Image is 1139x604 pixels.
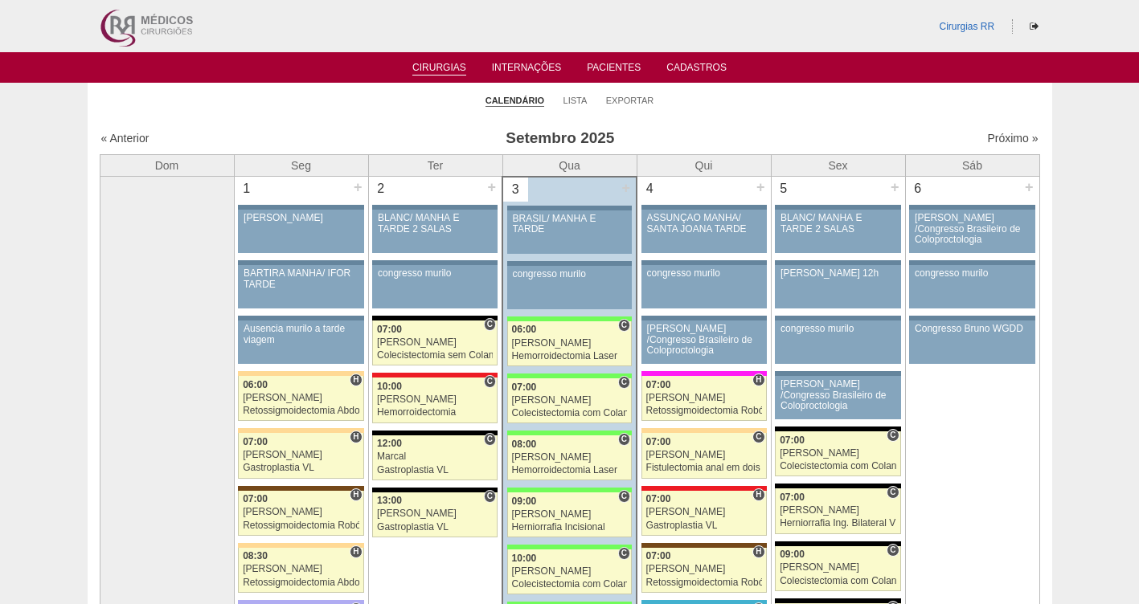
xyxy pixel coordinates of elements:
div: [PERSON_NAME] [646,564,762,574]
div: Key: Aviso [775,205,900,210]
span: 07:00 [243,493,268,504]
div: + [485,177,498,198]
div: [PERSON_NAME] [512,395,628,406]
div: [PERSON_NAME] [780,448,896,459]
div: 3 [503,178,528,202]
div: Key: Bartira [641,428,767,433]
a: BARTIRA MANHÃ/ IFOR TARDE [238,265,363,308]
a: congresso murilo [507,266,632,309]
a: Calendário [486,95,544,107]
span: Hospital [350,431,362,443]
th: Seg [234,154,368,177]
a: C 10:00 [PERSON_NAME] Colecistectomia com Colangiografia VL [507,549,632,594]
a: Pacientes [587,62,641,78]
th: Dom [100,154,234,177]
a: C 09:00 [PERSON_NAME] Herniorrafia Incisional [507,492,632,537]
span: 10:00 [377,381,402,392]
div: Gastroplastia VL [646,520,762,531]
a: C 06:00 [PERSON_NAME] Hemorroidectomia Laser [507,321,632,366]
div: Colecistectomia com Colangiografia VL [512,408,628,418]
div: [PERSON_NAME] /Congresso Brasileiro de Coloproctologia [781,379,895,411]
div: Fistulectomia anal em dois tempos [646,463,762,473]
div: [PERSON_NAME] [377,394,493,405]
div: congresso murilo [781,324,895,334]
a: H 06:00 [PERSON_NAME] Retossigmoidectomia Abdominal VL [238,376,363,421]
div: Key: Blanc [372,431,498,435]
a: C 07:00 [PERSON_NAME] Colecistectomia com Colangiografia VL [775,431,900,476]
div: [PERSON_NAME] [243,507,359,517]
a: C 07:00 [PERSON_NAME] Colecistectomia sem Colangiografia VL [372,320,498,365]
div: Key: Blanc [372,488,498,492]
span: Consultório [484,375,496,388]
th: Ter [368,154,502,177]
span: 06:00 [512,324,537,335]
a: Cirurgias [412,62,466,75]
div: [PERSON_NAME] [512,452,628,463]
a: H 07:00 [PERSON_NAME] Retossigmoidectomia Robótica [641,548,767,593]
div: Key: Blanc [775,484,900,488]
div: [PERSON_NAME] [512,566,628,577]
th: Sáb [905,154,1039,177]
a: Lista [563,95,588,106]
span: Hospital [350,373,362,386]
div: Key: Brasil [507,373,632,378]
a: C 10:00 [PERSON_NAME] Hemorroidectomia [372,377,498,422]
a: congresso murilo [372,265,498,308]
div: Key: Aviso [775,260,900,265]
span: Hospital [350,545,362,558]
div: Retossigmoidectomia Robótica [646,577,762,588]
span: Consultório [484,490,496,503]
span: Hospital [752,488,764,501]
a: [PERSON_NAME] /Congresso Brasileiro de Coloproctologia [909,210,1035,253]
div: Hemorroidectomia Laser [512,351,628,361]
a: H 07:00 [PERSON_NAME] Retossigmoidectomia Robótica [641,376,767,421]
span: 08:00 [512,439,537,450]
a: BLANC/ MANHÃ E TARDE 2 SALAS [775,210,900,253]
a: congresso murilo [641,265,767,308]
div: Retossigmoidectomia Abdominal VL [243,406,359,416]
div: Key: Brasil [507,431,632,435]
div: Key: Pro Matre [641,371,767,376]
div: Key: Assunção [372,373,498,377]
i: Sair [1030,22,1039,31]
div: Key: Aviso [238,316,363,320]
a: C 07:00 [PERSON_NAME] Fistulectomia anal em dois tempos [641,433,767,478]
div: 4 [637,177,662,201]
span: 07:00 [243,436,268,447]
th: Qui [637,154,771,177]
div: Colecistectomia com Colangiografia VL [780,461,896,471]
a: C 08:00 [PERSON_NAME] Hemorroidectomia Laser [507,435,632,480]
th: Qua [502,154,637,177]
div: Key: Blanc [775,426,900,431]
span: 06:00 [243,379,268,390]
div: [PERSON_NAME] /Congresso Brasileiro de Coloproctologia [915,213,1030,245]
div: Key: Brasil [507,316,632,321]
div: [PERSON_NAME] 12h [781,268,895,279]
span: Consultório [618,376,630,389]
div: [PERSON_NAME] [243,450,359,460]
div: Key: Bartira [238,428,363,433]
div: [PERSON_NAME] [512,509,628,520]
div: + [754,177,768,198]
div: [PERSON_NAME] [377,337,493,348]
div: Gastroplastia VL [243,463,359,473]
div: [PERSON_NAME] [780,562,896,573]
div: Key: Blanc [775,598,900,603]
span: Consultório [618,547,630,560]
div: + [351,177,365,198]
a: C 07:00 [PERSON_NAME] Colecistectomia com Colangiografia VL [507,378,632,423]
a: C 12:00 Marcal Gastroplastia VL [372,435,498,480]
a: C 09:00 [PERSON_NAME] Colecistectomia com Colangiografia VL [775,546,900,591]
span: Consultório [618,319,630,332]
a: Ausencia murilo a tarde viagem [238,320,363,364]
div: Retossigmoidectomia Robótica [243,520,359,531]
div: 6 [906,177,931,201]
span: 09:00 [780,549,805,560]
h3: Setembro 2025 [326,127,794,150]
div: Colecistectomia sem Colangiografia VL [377,350,493,361]
span: 07:00 [646,493,671,504]
span: 08:30 [243,550,268,561]
div: Congresso Bruno WGDD [915,324,1030,334]
div: BARTIRA MANHÃ/ IFOR TARDE [244,268,358,289]
div: ASSUNÇÃO MANHÃ/ SANTA JOANA TARDE [647,213,761,234]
